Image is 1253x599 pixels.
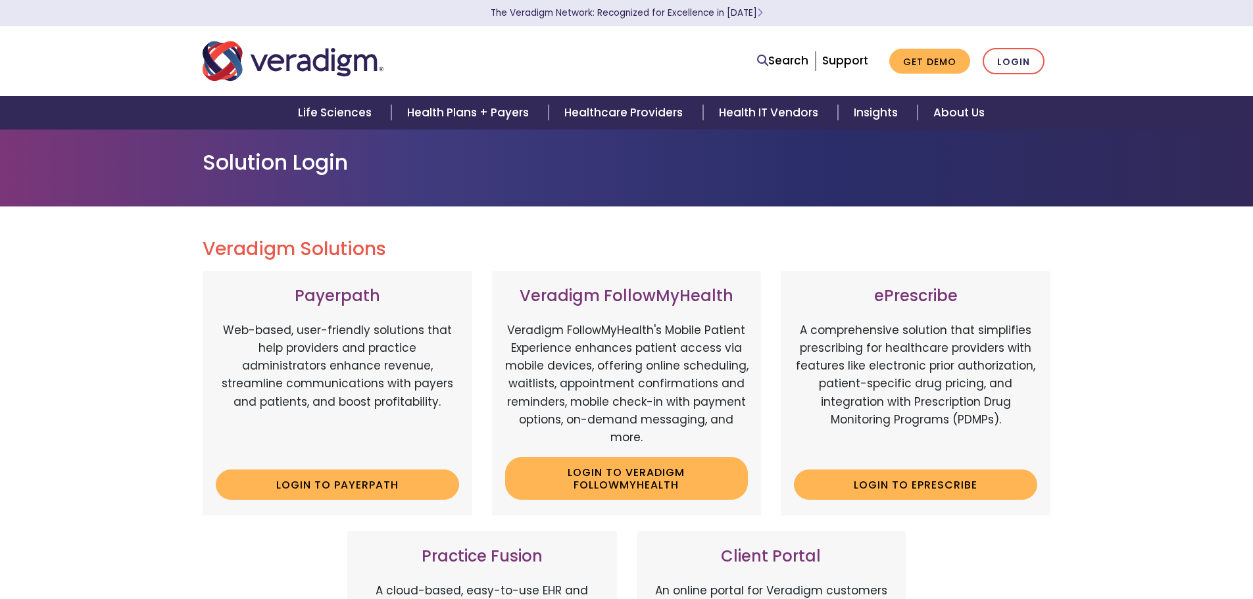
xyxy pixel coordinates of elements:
[203,150,1051,175] h1: Solution Login
[983,48,1044,75] a: Login
[505,287,749,306] h3: Veradigm FollowMyHealth
[505,457,749,500] a: Login to Veradigm FollowMyHealth
[491,7,763,19] a: The Veradigm Network: Recognized for Excellence in [DATE]Learn More
[918,96,1000,130] a: About Us
[391,96,549,130] a: Health Plans + Payers
[216,469,459,500] a: Login to Payerpath
[794,469,1037,500] a: Login to ePrescribe
[703,96,838,130] a: Health IT Vendors
[203,39,383,83] img: Veradigm logo
[282,96,391,130] a: Life Sciences
[889,49,970,74] a: Get Demo
[216,322,459,460] p: Web-based, user-friendly solutions that help providers and practice administrators enhance revenu...
[838,96,918,130] a: Insights
[757,52,808,70] a: Search
[822,53,868,68] a: Support
[757,7,763,19] span: Learn More
[360,547,604,566] h3: Practice Fusion
[216,287,459,306] h3: Payerpath
[549,96,702,130] a: Healthcare Providers
[505,322,749,446] p: Veradigm FollowMyHealth's Mobile Patient Experience enhances patient access via mobile devices, o...
[794,322,1037,460] p: A comprehensive solution that simplifies prescribing for healthcare providers with features like ...
[650,547,893,566] h3: Client Portal
[203,238,1051,260] h2: Veradigm Solutions
[794,287,1037,306] h3: ePrescribe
